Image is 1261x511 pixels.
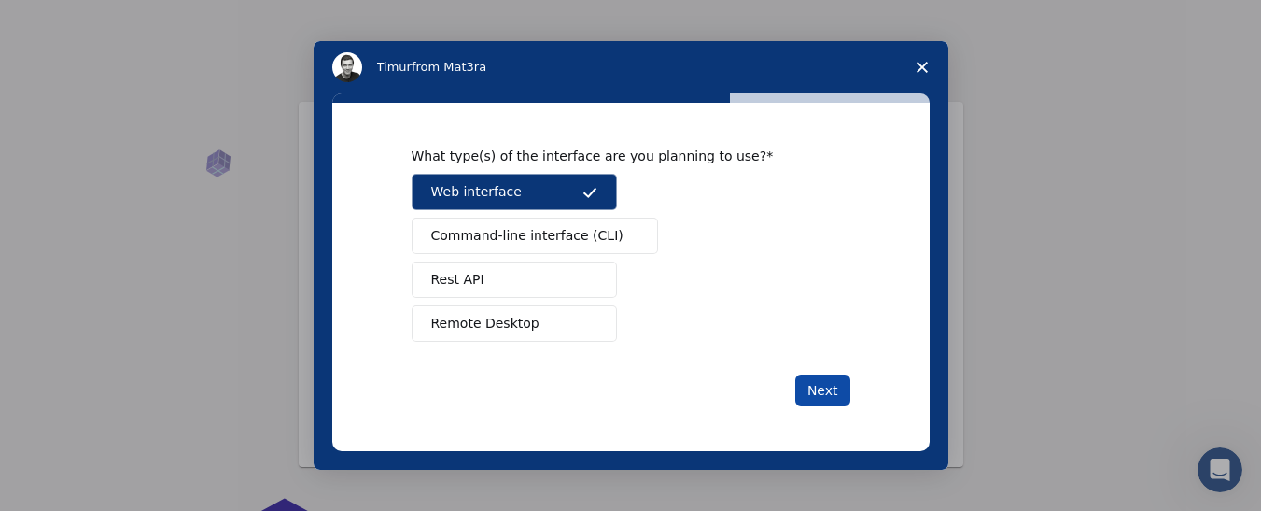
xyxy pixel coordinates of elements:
[412,218,658,254] button: Command-line interface (CLI)
[795,375,850,406] button: Next
[412,148,822,164] div: What type(s) of the interface are you planning to use?
[377,60,412,74] span: Timur
[412,60,486,74] span: from Mat3ra
[412,262,617,298] button: Rest API
[412,174,617,210] button: Web interface
[431,182,522,202] span: Web interface
[431,226,623,246] span: Command-line interface (CLI)
[431,270,484,290] span: Rest API
[896,41,948,93] span: Close survey
[431,314,539,334] span: Remote Desktop
[332,52,362,82] img: Profile image for Timur
[412,305,617,342] button: Remote Desktop
[37,13,105,30] span: Support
